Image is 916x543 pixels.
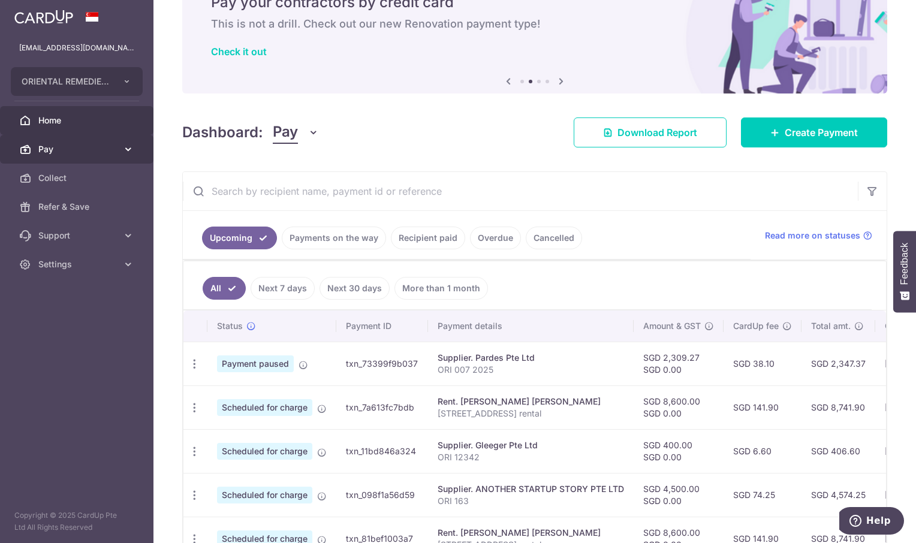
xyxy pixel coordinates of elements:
[643,320,701,332] span: Amount & GST
[617,125,697,140] span: Download Report
[438,352,624,364] div: Supplier. Pardes Pte Ltd
[336,385,428,429] td: txn_7a613fc7bdb
[38,114,117,126] span: Home
[428,310,634,342] th: Payment details
[438,483,624,495] div: Supplier. ANOTHER STARTUP STORY PTE LTD
[634,342,724,385] td: SGD 2,309.27 SGD 0.00
[217,487,312,503] span: Scheduled for charge
[438,451,624,463] p: ORI 12342
[634,429,724,473] td: SGD 400.00 SGD 0.00
[251,277,315,300] a: Next 7 days
[183,172,858,210] input: Search by recipient name, payment id or reference
[11,67,143,96] button: ORIENTAL REMEDIES INCORPORATED (PRIVATE LIMITED)
[724,385,802,429] td: SGD 141.90
[785,125,858,140] span: Create Payment
[336,473,428,517] td: txn_098f1a56d59
[336,342,428,385] td: txn_73399f9b037
[217,443,312,460] span: Scheduled for charge
[22,76,110,88] span: ORIENTAL REMEDIES INCORPORATED (PRIVATE LIMITED)
[634,473,724,517] td: SGD 4,500.00 SGD 0.00
[899,243,910,285] span: Feedback
[811,320,851,332] span: Total amt.
[438,396,624,408] div: Rent. [PERSON_NAME] [PERSON_NAME]
[217,399,312,416] span: Scheduled for charge
[320,277,390,300] a: Next 30 days
[802,385,875,429] td: SGD 8,741.90
[839,507,904,537] iframe: Opens a widget where you can find more information
[802,342,875,385] td: SGD 2,347.37
[741,117,887,147] a: Create Payment
[38,258,117,270] span: Settings
[282,227,386,249] a: Payments on the way
[273,121,298,144] span: Pay
[802,429,875,473] td: SGD 406.60
[202,227,277,249] a: Upcoming
[336,429,428,473] td: txn_11bd846a324
[470,227,521,249] a: Overdue
[217,320,243,332] span: Status
[574,117,727,147] a: Download Report
[733,320,779,332] span: CardUp fee
[182,122,263,143] h4: Dashboard:
[724,429,802,473] td: SGD 6.60
[217,355,294,372] span: Payment paused
[336,310,428,342] th: Payment ID
[38,172,117,184] span: Collect
[38,201,117,213] span: Refer & Save
[273,121,319,144] button: Pay
[211,46,267,58] a: Check it out
[724,473,802,517] td: SGD 74.25
[19,42,134,54] p: [EMAIL_ADDRESS][DOMAIN_NAME]
[765,230,872,242] a: Read more on statuses
[438,527,624,539] div: Rent. [PERSON_NAME] [PERSON_NAME]
[438,408,624,420] p: [STREET_ADDRESS] rental
[203,277,246,300] a: All
[38,143,117,155] span: Pay
[438,364,624,376] p: ORI 007 2025
[634,385,724,429] td: SGD 8,600.00 SGD 0.00
[724,342,802,385] td: SGD 38.10
[765,230,860,242] span: Read more on statuses
[802,473,875,517] td: SGD 4,574.25
[394,277,488,300] a: More than 1 month
[526,227,582,249] a: Cancelled
[391,227,465,249] a: Recipient paid
[893,231,916,312] button: Feedback - Show survey
[38,230,117,242] span: Support
[438,439,624,451] div: Supplier. Gleeger Pte Ltd
[211,17,858,31] h6: This is not a drill. Check out our new Renovation payment type!
[438,495,624,507] p: ORI 163
[14,10,73,24] img: CardUp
